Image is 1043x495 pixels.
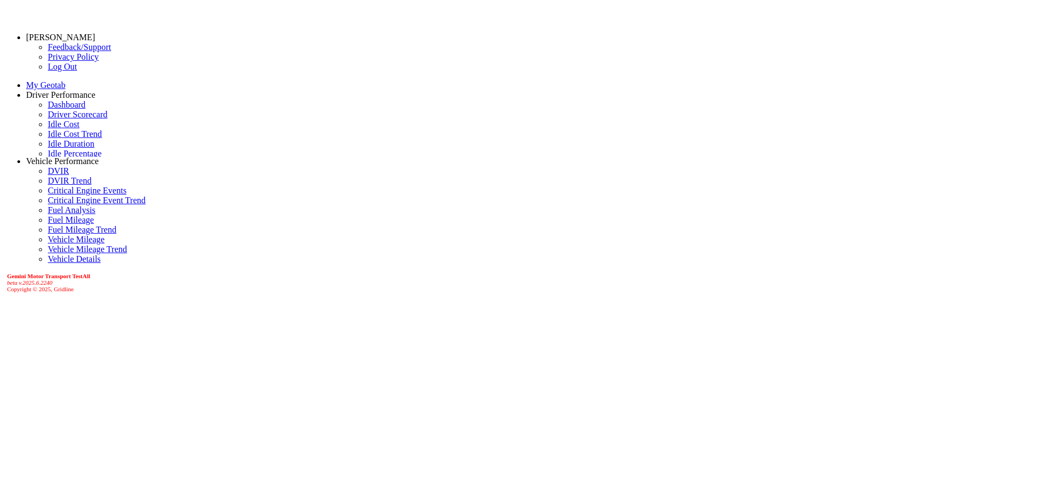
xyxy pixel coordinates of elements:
a: Driver Scorecard [48,110,108,119]
a: Fuel Mileage Trend [48,225,116,234]
i: beta v.2025.6.2240 [7,279,53,286]
a: DVIR [48,166,69,176]
a: DVIR Trend [48,176,91,185]
a: [PERSON_NAME] [26,33,95,42]
a: Fuel Mileage [48,215,94,224]
a: Log Out [48,62,77,71]
a: Critical Engine Events [48,186,127,195]
a: Vehicle Performance [26,156,99,166]
a: Fuel Analysis [48,205,96,215]
a: Idle Percentage [48,149,102,158]
a: Idle Duration [48,139,95,148]
a: Vehicle Mileage [48,235,104,244]
a: Vehicle Details [48,254,100,264]
a: Idle Cost [48,120,79,129]
b: Gemini Motor Transport TestAll [7,273,90,279]
a: Driver Performance [26,90,96,99]
a: Idle Cost Trend [48,129,102,139]
a: My Geotab [26,80,65,90]
a: Critical Engine Event Trend [48,196,146,205]
a: Dashboard [48,100,85,109]
a: Vehicle Mileage Trend [48,245,127,254]
a: Privacy Policy [48,52,99,61]
a: Feedback/Support [48,42,111,52]
div: Copyright © 2025, Gridline [7,273,1039,292]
